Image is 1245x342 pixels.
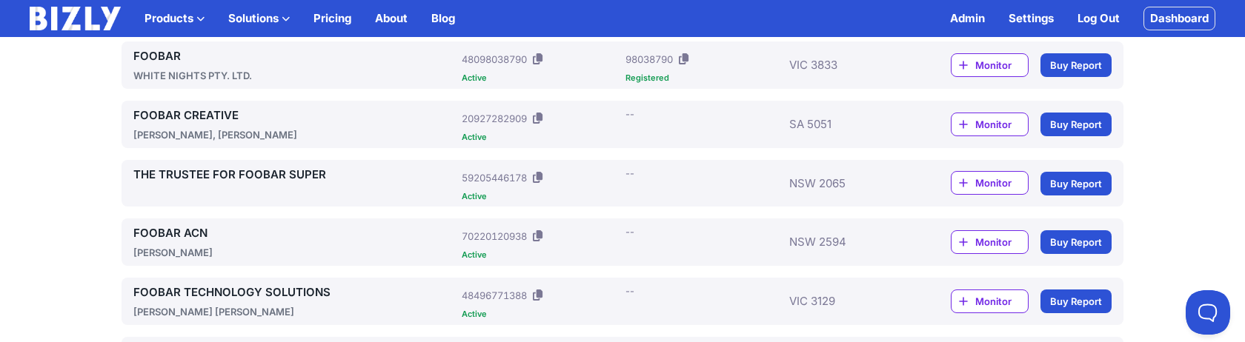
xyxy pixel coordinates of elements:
[951,289,1029,313] a: Monitor
[133,284,456,301] a: FOOBAR TECHNOLOGY SOLUTIONS
[1040,230,1112,254] a: Buy Report
[975,58,1028,73] span: Monitor
[789,224,906,260] div: NSW 2594
[313,10,351,27] a: Pricing
[951,230,1029,254] a: Monitor
[133,166,456,184] a: THE TRUSTEE FOR FOOBAR SUPER
[462,52,527,67] div: 48098038790
[431,10,455,27] a: Blog
[133,107,456,124] a: FOOBAR CREATIVE
[462,111,527,126] div: 20927282909
[133,127,456,142] div: [PERSON_NAME], [PERSON_NAME]
[133,224,456,242] a: FOOBAR ACN
[145,10,205,27] button: Products
[625,107,634,121] div: --
[789,166,906,201] div: NSW 2065
[1040,172,1112,195] a: Buy Report
[1040,53,1112,77] a: Buy Report
[462,251,620,259] div: Active
[1186,290,1230,335] iframe: Toggle Customer Support
[462,192,620,201] div: Active
[951,53,1029,77] a: Monitor
[462,74,620,82] div: Active
[975,117,1028,132] span: Monitor
[133,245,456,260] div: [PERSON_NAME]
[462,229,527,244] div: 70220120938
[1078,10,1120,27] a: Log Out
[133,304,456,319] div: [PERSON_NAME] [PERSON_NAME]
[951,113,1029,136] a: Monitor
[975,175,1028,190] span: Monitor
[625,166,634,181] div: --
[1009,10,1054,27] a: Settings
[462,310,620,318] div: Active
[975,294,1028,309] span: Monitor
[789,47,906,83] div: VIC 3833
[462,288,527,303] div: 48496771388
[951,171,1029,195] a: Monitor
[625,74,783,82] div: Registered
[625,52,673,67] div: 98038790
[789,284,906,319] div: VIC 3129
[1040,289,1112,313] a: Buy Report
[133,68,456,83] div: WHITE NIGHTS PTY. LTD.
[375,10,408,27] a: About
[789,107,906,142] div: SA 5051
[625,224,634,239] div: --
[462,170,527,185] div: 59205446178
[625,284,634,298] div: --
[950,10,985,27] a: Admin
[133,47,456,65] a: FOOBAR
[462,133,620,141] div: Active
[1040,113,1112,136] a: Buy Report
[228,10,290,27] button: Solutions
[975,235,1028,249] span: Monitor
[1143,7,1215,30] a: Dashboard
